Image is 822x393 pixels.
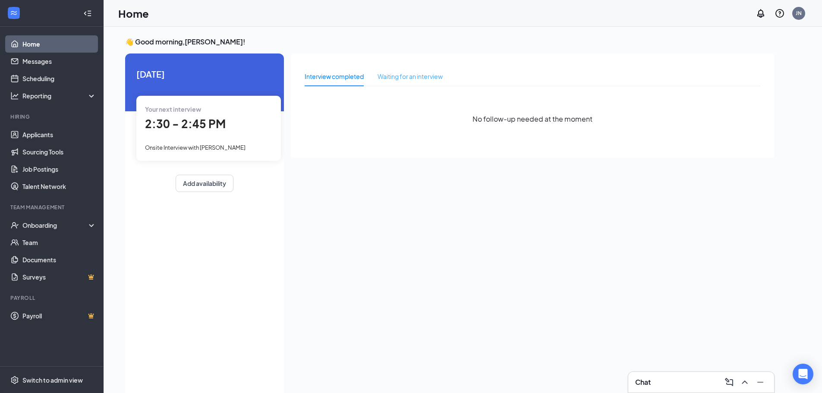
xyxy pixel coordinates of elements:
svg: ChevronUp [740,377,750,387]
a: Documents [22,251,96,268]
a: Applicants [22,126,96,143]
div: Payroll [10,294,94,302]
span: Your next interview [145,105,201,113]
h3: Chat [635,377,651,387]
div: JN [796,9,802,17]
span: [DATE] [136,67,273,81]
svg: Minimize [755,377,765,387]
button: Minimize [753,375,767,389]
a: Scheduling [22,70,96,87]
svg: Collapse [83,9,92,18]
svg: Notifications [756,8,766,19]
div: Onboarding [22,221,89,230]
span: Onsite Interview with [PERSON_NAME] [145,144,246,151]
a: Home [22,35,96,53]
div: Reporting [22,91,97,100]
h3: 👋 Good morning, [PERSON_NAME] ! [125,37,774,47]
span: 2:30 - 2:45 PM [145,116,226,131]
svg: QuestionInfo [775,8,785,19]
a: Team [22,234,96,251]
span: No follow-up needed at the moment [472,113,592,124]
a: SurveysCrown [22,268,96,286]
div: Team Management [10,204,94,211]
a: Talent Network [22,178,96,195]
a: Sourcing Tools [22,143,96,160]
svg: Analysis [10,91,19,100]
div: Open Intercom Messenger [793,364,813,384]
svg: UserCheck [10,221,19,230]
a: Messages [22,53,96,70]
svg: Settings [10,376,19,384]
button: ComposeMessage [722,375,736,389]
div: Hiring [10,113,94,120]
div: Waiting for an interview [378,72,443,81]
svg: ComposeMessage [724,377,734,387]
a: PayrollCrown [22,307,96,324]
svg: WorkstreamLogo [9,9,18,17]
h1: Home [118,6,149,21]
div: Switch to admin view [22,376,83,384]
a: Job Postings [22,160,96,178]
button: Add availability [176,175,233,192]
button: ChevronUp [738,375,752,389]
div: Interview completed [305,72,364,81]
